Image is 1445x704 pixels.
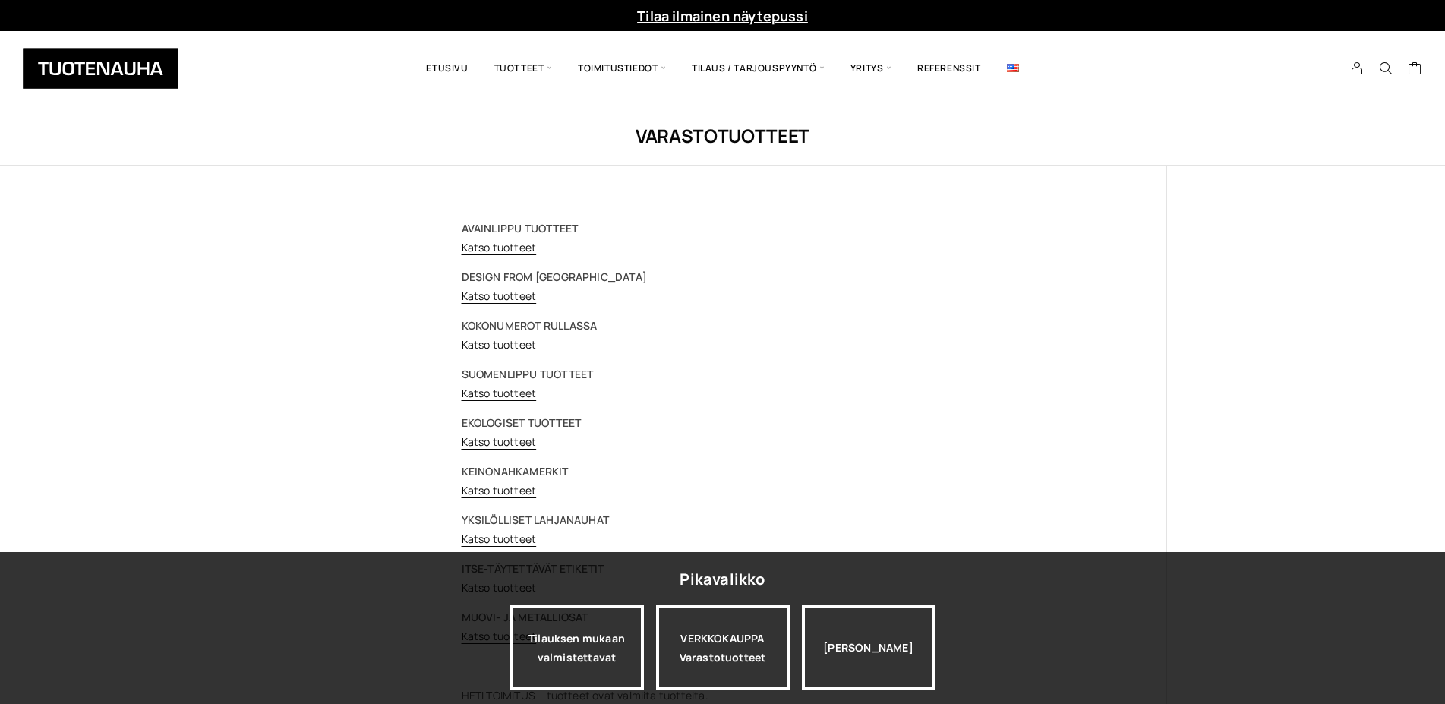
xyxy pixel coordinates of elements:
button: Search [1371,62,1400,75]
a: Katso tuotteet [462,386,537,400]
span: Tuotteet [481,43,565,94]
strong: AVAINLIPPU TUOTTEET [462,221,579,235]
span: Toimitustiedot [565,43,679,94]
a: Katso tuotteet [462,483,537,497]
a: Tilaa ilmainen näytepussi [637,7,808,25]
strong: KEINONAHKAMERKIT [462,464,569,478]
a: Katso tuotteet [462,434,537,449]
a: Katso tuotteet [462,532,537,546]
span: Yritys [838,43,904,94]
strong: EKOLOGISET TUOTTEET [462,415,582,430]
div: VERKKOKAUPPA Varastotuotteet [656,605,790,690]
img: English [1007,64,1019,72]
a: Katso tuotteet [462,289,537,303]
a: Katso tuotteet [462,240,537,254]
a: Cart [1408,61,1422,79]
h1: Varastotuotteet [279,123,1167,148]
div: Pikavalikko [680,566,765,593]
span: Tilaus / Tarjouspyyntö [679,43,838,94]
div: [PERSON_NAME] [802,605,935,690]
a: Katso tuotteet [462,337,537,352]
a: Tilauksen mukaan valmistettavat [510,605,644,690]
a: Referenssit [904,43,994,94]
a: Etusivu [413,43,481,94]
strong: KOKONUMEROT RULLASSA [462,318,598,333]
a: VERKKOKAUPPAVarastotuotteet [656,605,790,690]
strong: SUOMENLIPPU TUOTTEET [462,367,594,381]
a: My Account [1342,62,1372,75]
strong: DESIGN FROM [GEOGRAPHIC_DATA] [462,270,647,284]
strong: YKSILÖLLISET LAHJANAUHAT [462,513,610,527]
img: Tuotenauha Oy [23,48,178,89]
